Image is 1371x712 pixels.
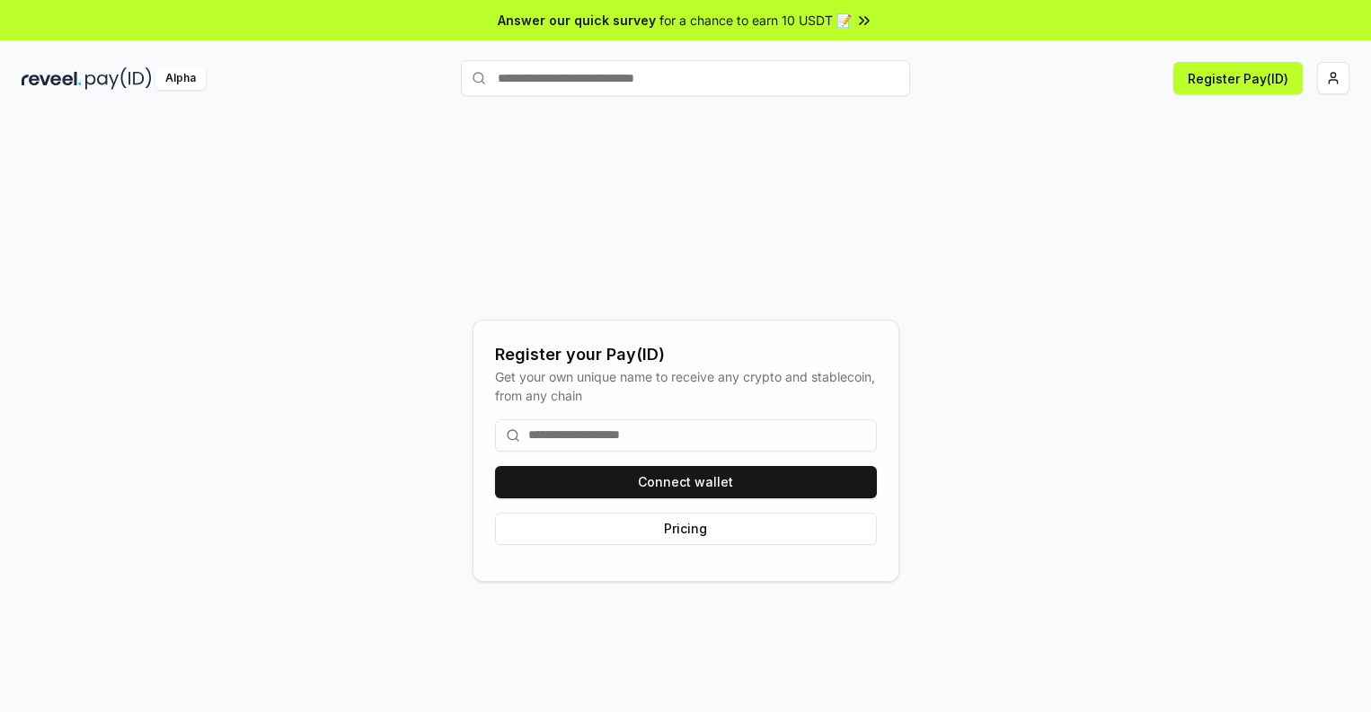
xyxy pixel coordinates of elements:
button: Pricing [495,513,877,545]
div: Register your Pay(ID) [495,342,877,367]
div: Alpha [155,67,206,90]
button: Connect wallet [495,466,877,498]
img: reveel_dark [22,67,82,90]
div: Get your own unique name to receive any crypto and stablecoin, from any chain [495,367,877,405]
span: Answer our quick survey [498,11,656,30]
span: for a chance to earn 10 USDT 📝 [659,11,852,30]
img: pay_id [85,67,152,90]
button: Register Pay(ID) [1173,62,1303,94]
